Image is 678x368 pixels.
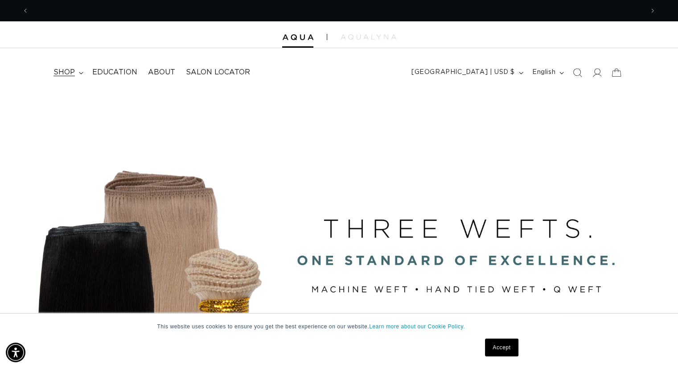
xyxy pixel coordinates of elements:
button: [GEOGRAPHIC_DATA] | USD $ [406,64,527,81]
span: Salon Locator [186,68,250,77]
span: About [148,68,175,77]
img: Aqua Hair Extensions [282,34,313,41]
div: Accessibility Menu [6,343,25,362]
img: aqualyna.com [341,34,396,40]
summary: Search [567,63,587,82]
a: Learn more about our Cookie Policy. [369,323,465,330]
button: Previous announcement [16,2,35,19]
summary: shop [48,62,87,82]
button: English [527,64,567,81]
span: [GEOGRAPHIC_DATA] | USD $ [411,68,515,77]
a: Accept [485,339,518,356]
span: Education [92,68,137,77]
a: About [143,62,181,82]
span: English [532,68,555,77]
a: Salon Locator [181,62,255,82]
span: shop [53,68,75,77]
a: Education [87,62,143,82]
button: Next announcement [643,2,662,19]
p: This website uses cookies to ensure you get the best experience on our website. [157,323,521,331]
